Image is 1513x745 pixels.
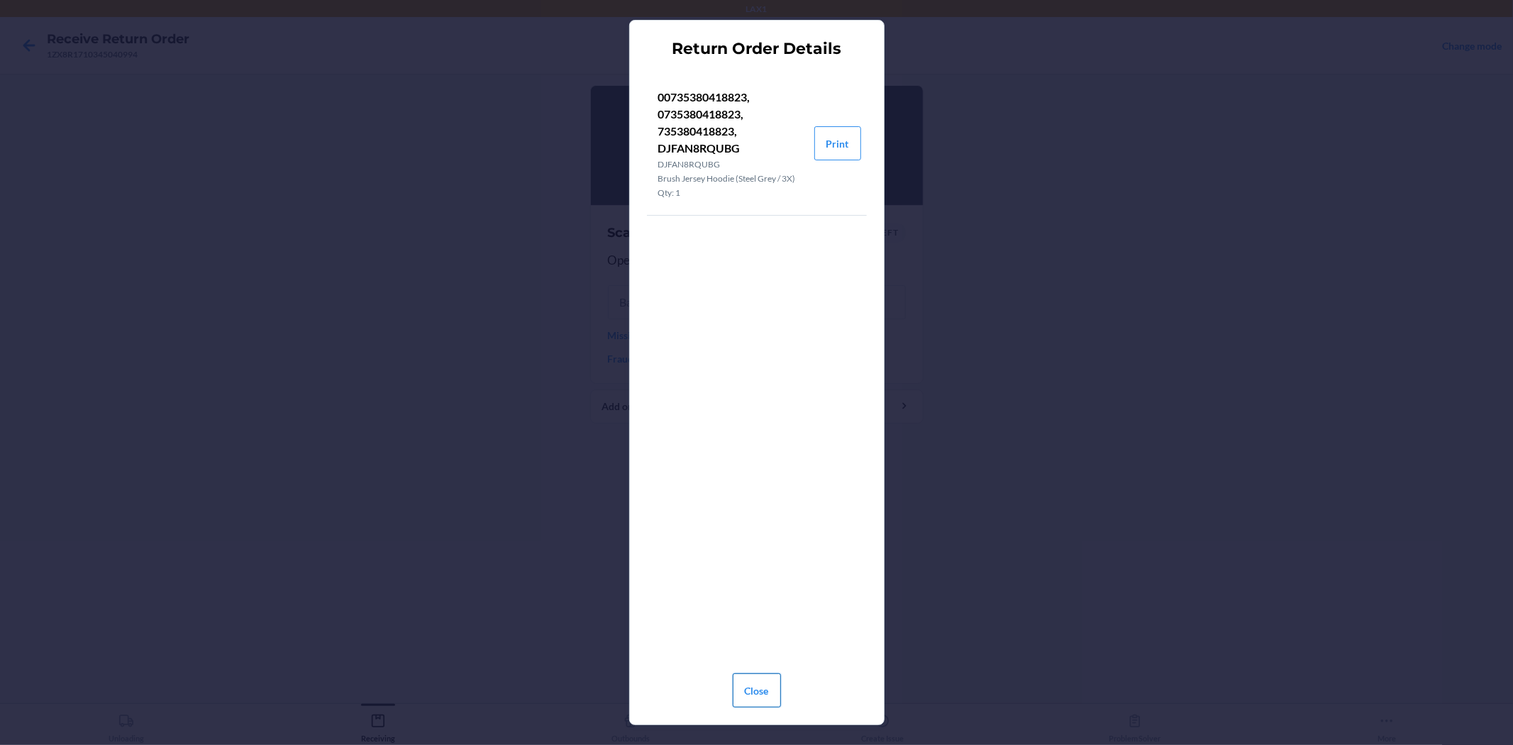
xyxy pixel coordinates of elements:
[814,126,861,160] button: Print
[658,89,803,157] p: 00735380418823, 0735380418823, 735380418823, DJFAN8RQUBG
[733,673,781,707] button: Close
[672,38,841,60] h2: Return Order Details
[658,172,803,185] p: Brush Jersey Hoodie (Steel Grey / 3X)
[658,187,803,199] p: Qty: 1
[658,158,803,171] p: DJFAN8RQUBG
